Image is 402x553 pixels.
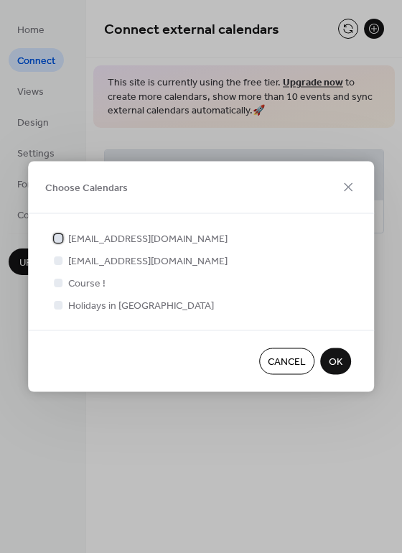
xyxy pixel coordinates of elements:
[268,355,306,370] span: Cancel
[320,348,351,375] button: OK
[329,355,342,370] span: OK
[259,348,314,375] button: Cancel
[68,232,228,247] span: [EMAIL_ADDRESS][DOMAIN_NAME]
[68,299,214,314] span: Holidays in [GEOGRAPHIC_DATA]
[68,276,106,292] span: Course !
[45,181,128,196] span: Choose Calendars
[68,254,228,269] span: [EMAIL_ADDRESS][DOMAIN_NAME]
